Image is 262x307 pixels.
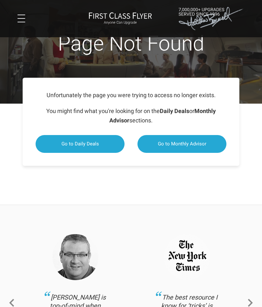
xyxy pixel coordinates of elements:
span: Go to Monthly Advisor [158,141,206,147]
img: First Class Flyer [89,12,152,19]
a: Go to Daily Deals [36,135,125,153]
span: Page Not Found [58,31,204,56]
strong: Daily Deals [160,108,189,114]
span: Go to Daily Deals [61,141,99,147]
p: Unfortunately the page you were trying to access no longer exists. [36,91,226,100]
strong: Monthly Advisor [109,108,216,124]
p: You might find what you're looking for on the or sections. [36,107,226,125]
img: Cohen.png [52,234,98,280]
a: First Class FlyerAnyone Can Upgrade [89,12,152,25]
a: Go to Monthly Advisor [137,135,226,153]
img: new_york_times_testimonial.png [164,234,210,280]
small: Anyone Can Upgrade [89,20,152,25]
